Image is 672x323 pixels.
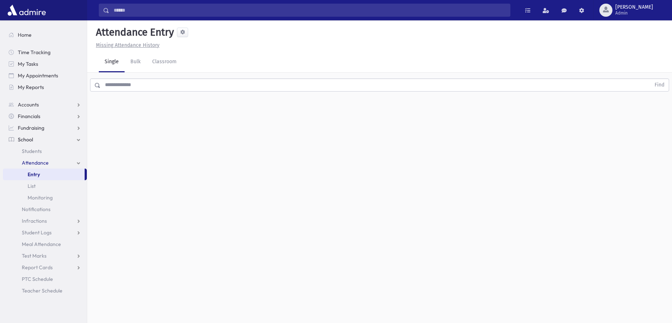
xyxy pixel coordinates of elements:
[3,110,87,122] a: Financials
[18,49,50,56] span: Time Tracking
[3,192,87,203] a: Monitoring
[3,70,87,81] a: My Appointments
[3,203,87,215] a: Notifications
[18,101,39,108] span: Accounts
[3,58,87,70] a: My Tasks
[3,81,87,93] a: My Reports
[96,42,159,48] u: Missing Attendance History
[22,229,52,236] span: Student Logs
[18,136,33,143] span: School
[3,262,87,273] a: Report Cards
[3,47,87,58] a: Time Tracking
[22,276,53,282] span: PTC Schedule
[3,250,87,262] a: Test Marks
[3,134,87,145] a: School
[650,79,669,91] button: Find
[18,61,38,67] span: My Tasks
[3,227,87,238] a: Student Logs
[146,52,182,72] a: Classroom
[18,72,58,79] span: My Appointments
[3,145,87,157] a: Students
[3,99,87,110] a: Accounts
[3,285,87,296] a: Teacher Schedule
[22,253,46,259] span: Test Marks
[3,122,87,134] a: Fundraising
[22,241,61,247] span: Meal Attendance
[3,157,87,169] a: Attendance
[22,218,47,224] span: Infractions
[22,287,62,294] span: Teacher Schedule
[18,32,32,38] span: Home
[109,4,510,17] input: Search
[93,42,159,48] a: Missing Attendance History
[22,160,49,166] span: Attendance
[99,52,125,72] a: Single
[125,52,146,72] a: Bulk
[3,273,87,285] a: PTC Schedule
[3,169,85,180] a: Entry
[3,215,87,227] a: Infractions
[6,3,48,17] img: AdmirePro
[615,4,653,10] span: [PERSON_NAME]
[18,84,44,90] span: My Reports
[22,206,50,213] span: Notifications
[28,171,40,178] span: Entry
[28,194,53,201] span: Monitoring
[3,29,87,41] a: Home
[3,180,87,192] a: List
[22,264,53,271] span: Report Cards
[18,113,40,120] span: Financials
[18,125,44,131] span: Fundraising
[28,183,36,189] span: List
[22,148,42,154] span: Students
[3,238,87,250] a: Meal Attendance
[615,10,653,16] span: Admin
[93,26,174,39] h5: Attendance Entry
